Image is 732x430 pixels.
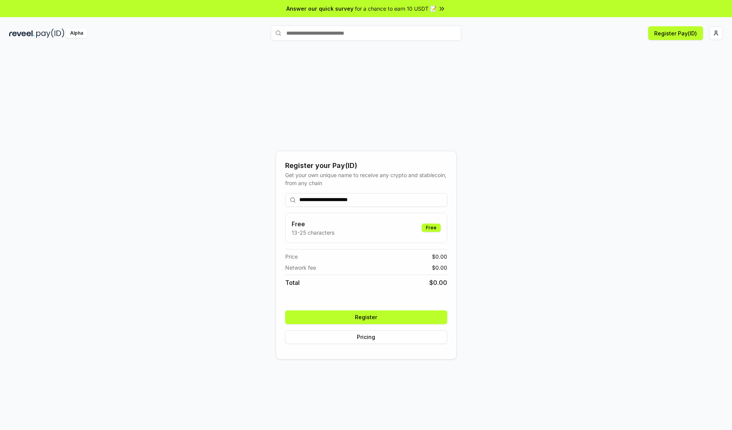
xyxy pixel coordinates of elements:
[432,253,447,261] span: $ 0.00
[285,160,447,171] div: Register your Pay(ID)
[285,330,447,344] button: Pricing
[286,5,353,13] span: Answer our quick survey
[432,264,447,272] span: $ 0.00
[285,253,298,261] span: Price
[422,224,441,232] div: Free
[429,278,447,287] span: $ 0.00
[292,229,334,237] p: 13-25 characters
[355,5,437,13] span: for a chance to earn 10 USDT 📝
[36,29,64,38] img: pay_id
[66,29,87,38] div: Alpha
[285,278,300,287] span: Total
[292,219,334,229] h3: Free
[285,171,447,187] div: Get your own unique name to receive any crypto and stablecoin, from any chain
[9,29,35,38] img: reveel_dark
[648,26,703,40] button: Register Pay(ID)
[285,264,316,272] span: Network fee
[285,310,447,324] button: Register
